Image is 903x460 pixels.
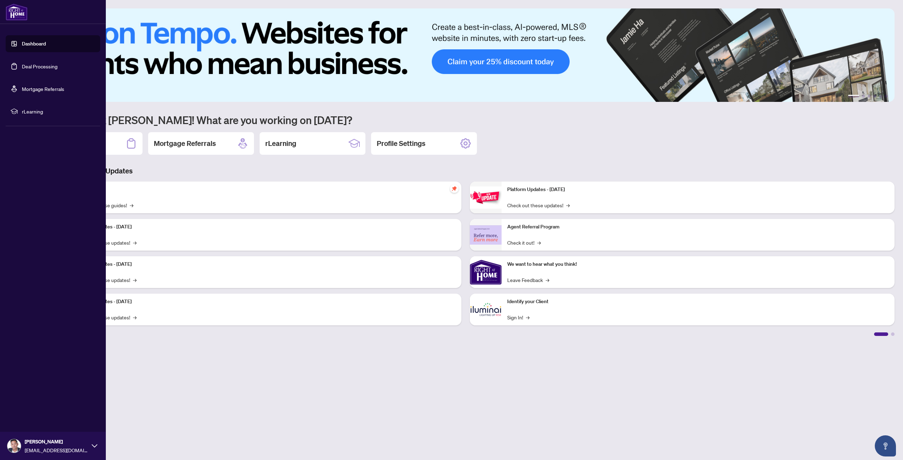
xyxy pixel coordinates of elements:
img: Platform Updates - June 23, 2025 [470,186,502,209]
p: Agent Referral Program [507,223,889,231]
img: We want to hear what you think! [470,256,502,288]
img: Slide 0 [37,8,895,102]
p: Platform Updates - [DATE] [74,260,456,268]
p: Platform Updates - [DATE] [74,298,456,306]
span: → [133,313,137,321]
span: → [130,201,133,209]
img: Agent Referral Program [470,225,502,245]
h1: Welcome back [PERSON_NAME]! What are you working on [DATE]? [37,113,895,127]
span: → [526,313,529,321]
a: Sign In!→ [507,313,529,321]
a: Dashboard [22,41,46,47]
span: [EMAIL_ADDRESS][DOMAIN_NAME] [25,446,88,454]
span: → [566,201,570,209]
p: Identify your Client [507,298,889,306]
span: → [537,239,541,246]
button: 6 [885,95,887,98]
h2: Profile Settings [377,139,425,148]
a: Check out these updates!→ [507,201,570,209]
a: Mortgage Referrals [22,86,64,92]
p: Self-Help [74,186,456,194]
p: Platform Updates - [DATE] [507,186,889,194]
button: 2 [862,95,865,98]
h3: Brokerage & Industry Updates [37,166,895,176]
button: 3 [868,95,871,98]
span: pushpin [450,184,459,193]
span: → [133,239,137,246]
img: Profile Icon [7,439,21,453]
a: Check it out!→ [507,239,541,246]
button: Open asap [875,435,896,456]
span: → [133,276,137,284]
h2: rLearning [265,139,296,148]
button: 5 [879,95,882,98]
span: → [546,276,549,284]
button: 1 [848,95,859,98]
img: Identify your Client [470,294,502,325]
h2: Mortgage Referrals [154,139,216,148]
a: Deal Processing [22,63,57,69]
span: rLearning [22,108,95,115]
p: We want to hear what you think! [507,260,889,268]
p: Platform Updates - [DATE] [74,223,456,231]
span: [PERSON_NAME] [25,438,88,446]
button: 4 [873,95,876,98]
img: logo [6,4,28,20]
a: Leave Feedback→ [507,276,549,284]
